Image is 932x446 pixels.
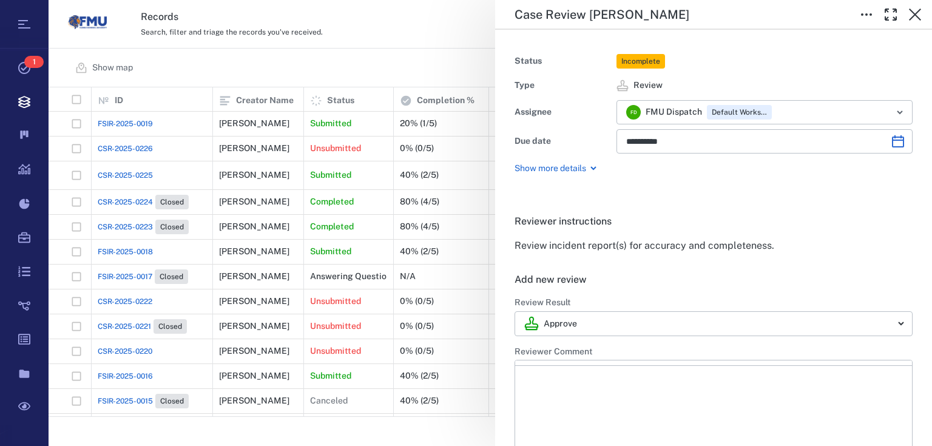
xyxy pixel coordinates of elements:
[891,104,908,121] button: Open
[515,214,913,229] h6: Reviewer instructions
[515,238,913,253] p: Review incident report(s) for accuracy and completeness.
[626,105,641,120] div: F D
[903,2,927,27] button: Close
[646,106,702,118] span: FMU Dispatch
[515,163,586,175] p: Show more details
[709,107,769,118] span: Default Workspace
[24,56,44,68] span: 1
[886,129,910,154] button: Choose date, selected date is Sep 23, 2025
[515,77,612,94] div: Type
[515,346,913,358] h6: Reviewer Comment
[619,56,663,67] span: Incomplete
[854,2,879,27] button: Toggle to Edit Boxes
[515,53,612,70] div: Status
[515,297,913,309] h6: Review Result
[515,133,612,150] div: Due date
[515,7,689,22] h5: Case Review [PERSON_NAME]
[544,318,577,330] p: Approve
[879,2,903,27] button: Toggle Fullscreen
[515,272,913,287] h6: Add new review
[633,79,663,92] span: Review
[515,104,612,121] div: Assignee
